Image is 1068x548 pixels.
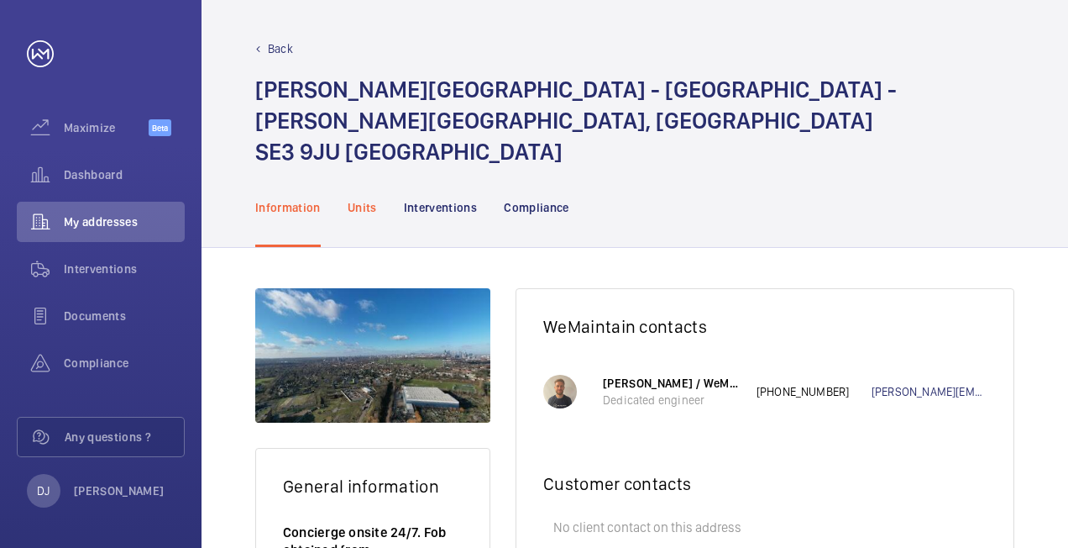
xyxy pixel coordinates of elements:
p: Back [268,40,293,57]
h2: General information [283,476,463,497]
p: Information [255,199,321,216]
h2: Customer contacts [543,473,987,494]
span: Dashboard [64,166,185,183]
a: [PERSON_NAME][EMAIL_ADDRESS][DOMAIN_NAME] [872,383,987,400]
h1: [PERSON_NAME][GEOGRAPHIC_DATA] - [GEOGRAPHIC_DATA] - [PERSON_NAME][GEOGRAPHIC_DATA], [GEOGRAPHIC_... [255,74,1014,167]
span: Beta [149,119,171,136]
p: No client contact on this address [543,511,987,545]
h2: WeMaintain contacts [543,316,987,337]
p: Dedicated engineer [603,392,740,408]
p: Interventions [404,199,478,216]
span: My addresses [64,213,185,230]
p: Units [348,199,377,216]
span: Compliance [64,355,185,371]
span: Interventions [64,261,185,277]
span: Documents [64,308,185,324]
span: Any questions ? [65,429,184,445]
p: [PHONE_NUMBER] [756,383,872,400]
p: [PERSON_NAME] / WeMaintain [GEOGRAPHIC_DATA] [603,375,740,392]
p: Compliance [504,199,569,216]
p: DJ [37,482,50,499]
p: [PERSON_NAME] [74,482,165,499]
span: Maximize [64,119,149,136]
